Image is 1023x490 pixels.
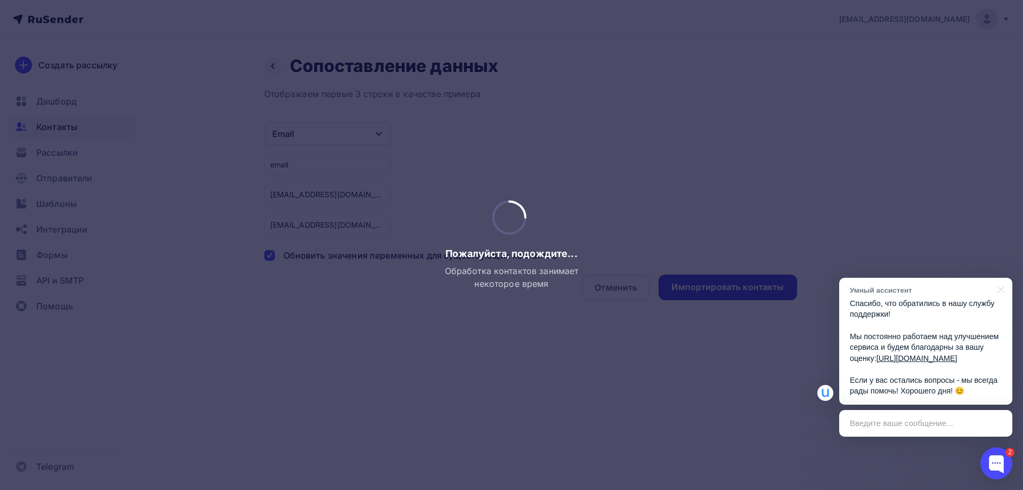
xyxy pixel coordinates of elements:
[1005,448,1014,457] div: 2
[876,354,957,363] a: [URL][DOMAIN_NAME]
[839,410,1012,437] div: Введите ваше сообщение...
[850,298,1002,397] p: Спасибо, что обратились в нашу службу поддержки! Мы постоянно работаем над улучшением сервиса и б...
[441,264,582,290] span: Обработка контактов занимает некоторое время
[817,385,833,401] img: Умный ассистент
[445,247,577,260] span: Пожалуйста, подождите...
[850,285,991,295] div: Умный ассистент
